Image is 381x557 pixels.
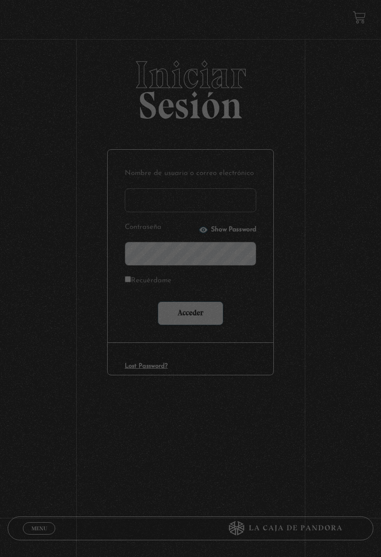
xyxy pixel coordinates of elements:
[31,526,47,531] span: Menu
[28,534,50,540] span: Cerrar
[199,225,256,235] button: Show Password
[125,363,168,369] a: Lost Password?
[211,227,256,233] span: Show Password
[353,11,366,24] a: View your shopping cart
[8,56,373,117] h2: Sesión
[125,276,131,282] input: Recuérdame
[125,167,256,181] label: Nombre de usuario o correo electrónico
[158,301,223,325] input: Acceder
[125,274,171,288] label: Recuérdame
[8,56,373,94] span: Iniciar
[125,221,196,235] label: Contraseña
